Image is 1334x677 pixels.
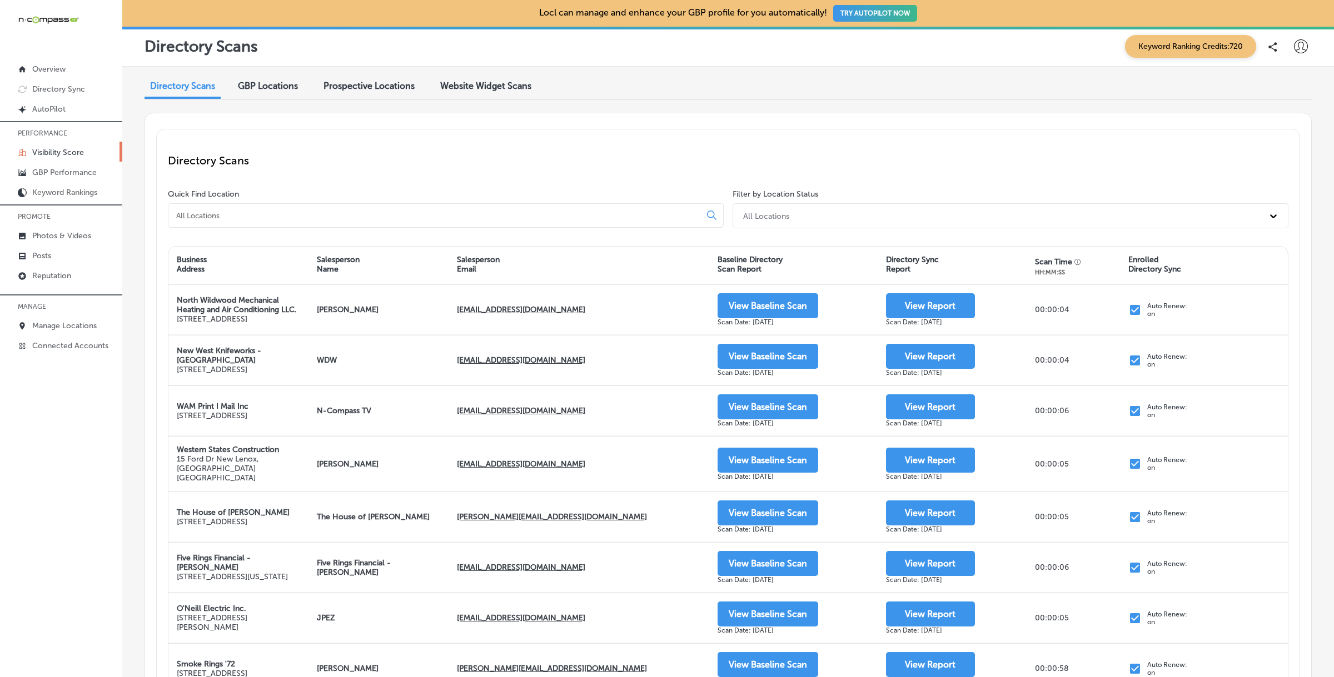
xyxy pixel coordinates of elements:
p: [STREET_ADDRESS] [177,314,300,324]
p: [STREET_ADDRESS][US_STATE] [177,572,300,581]
strong: Five Rings Financial - [PERSON_NAME] [177,553,251,572]
p: 00:00:06 [1035,406,1069,415]
p: Directory Scans [145,37,258,56]
strong: The House of [PERSON_NAME] [317,512,430,521]
p: Auto Renew: on [1147,509,1187,525]
p: AutoPilot [32,104,66,114]
strong: WAM Print I Mail Inc [177,402,248,411]
p: [STREET_ADDRESS] [177,411,248,420]
strong: [EMAIL_ADDRESS][DOMAIN_NAME] [457,459,585,469]
div: Salesperson Email [457,255,500,274]
p: Auto Renew: on [1147,560,1187,575]
a: View Report [886,403,975,412]
button: TRY AUTOPILOT NOW [833,5,917,22]
button: View Baseline Scan [718,293,818,318]
p: Auto Renew: on [1147,302,1187,318]
div: Scan Date: [DATE] [886,626,975,634]
a: View Report [886,660,975,670]
p: Manage Locations [32,321,97,330]
p: GBP Performance [32,168,97,177]
div: Business Address [177,255,207,274]
strong: [PERSON_NAME] [317,305,379,314]
strong: [EMAIL_ADDRESS][DOMAIN_NAME] [457,305,585,314]
p: Auto Renew: on [1147,610,1187,626]
button: View Report [886,500,975,525]
button: View Report [886,448,975,473]
strong: [EMAIL_ADDRESS][DOMAIN_NAME] [457,563,585,572]
strong: New West Knifeworks - [GEOGRAPHIC_DATA] [177,346,261,365]
a: View Report [886,509,975,518]
button: View Report [886,652,975,677]
strong: N-Compass TV [317,406,371,415]
div: Scan Date: [DATE] [718,576,818,584]
span: GBP Locations [238,81,298,91]
p: Auto Renew: on [1147,403,1187,419]
div: Scan Date: [DATE] [718,369,818,377]
div: Scan Date: [DATE] [718,473,818,480]
p: 00:00:05 [1035,613,1069,623]
p: 00:00:04 [1035,305,1069,314]
strong: Smoke Rings '72 [177,659,235,669]
strong: JPEZ [317,613,335,623]
a: View Baseline Scan [718,509,818,518]
label: Filter by Location Status [733,189,818,199]
button: View Baseline Scan [718,601,818,626]
a: View Report [886,302,975,311]
a: View Report [886,559,975,569]
div: Scan Date: [DATE] [886,473,975,480]
a: View Baseline Scan [718,403,818,412]
a: View Baseline Scan [718,352,818,362]
strong: [PERSON_NAME] [317,664,379,673]
p: [STREET_ADDRESS] [177,365,300,374]
img: 660ab0bf-5cc7-4cb8-ba1c-48b5ae0f18e60NCTV_CLogo_TV_Black_-500x88.png [18,14,79,25]
strong: North Wildwood Mechanical Heating and Air Conditioning LLC. [177,295,297,314]
button: View Report [886,344,975,369]
p: Auto Renew: on [1147,661,1187,676]
button: View Baseline Scan [718,344,818,369]
p: 00:00:06 [1035,563,1069,572]
p: 00:00:58 [1035,664,1068,673]
div: All Locations [743,211,789,220]
strong: Western States Construction [177,445,279,454]
strong: [PERSON_NAME][EMAIL_ADDRESS][DOMAIN_NAME] [457,664,647,673]
div: Scan Time [1035,257,1072,267]
p: Auto Renew: on [1147,353,1187,368]
p: Directory Scans [168,154,1288,167]
p: Keyword Rankings [32,188,97,197]
a: View Baseline Scan [718,302,818,311]
strong: [EMAIL_ADDRESS][DOMAIN_NAME] [457,406,585,415]
p: 00:00:05 [1035,459,1069,469]
a: View Baseline Scan [718,610,818,619]
button: View Baseline Scan [718,394,818,419]
strong: WDW [317,355,337,365]
strong: Five Rings Financial - [PERSON_NAME] [317,558,391,577]
strong: The House of [PERSON_NAME] [177,508,290,517]
p: Directory Sync [32,84,85,94]
button: View Report [886,551,975,576]
div: Enrolled Directory Sync [1128,255,1181,274]
p: 00:00:05 [1035,512,1069,521]
a: View Report [886,610,975,619]
div: Scan Date: [DATE] [718,626,818,634]
a: View Baseline Scan [718,456,818,465]
div: Scan Date: [DATE] [886,369,975,377]
strong: [PERSON_NAME] [317,459,379,469]
span: Directory Scans [150,81,215,91]
p: Overview [32,64,66,74]
button: View Baseline Scan [718,500,818,525]
a: View Report [886,352,975,362]
div: Directory Sync Report [886,255,939,274]
a: View Baseline Scan [718,559,818,569]
label: Quick Find Location [168,189,239,199]
p: [STREET_ADDRESS][PERSON_NAME] [177,613,300,632]
p: Posts [32,251,51,260]
div: Baseline Directory Scan Report [718,255,783,274]
span: Keyword Ranking Credits: 720 [1125,35,1256,58]
p: Auto Renew: on [1147,456,1187,472]
div: Scan Date: [DATE] [718,318,818,326]
strong: [PERSON_NAME][EMAIL_ADDRESS][DOMAIN_NAME] [457,512,647,521]
div: Scan Date: [DATE] [718,525,818,533]
span: Prospective Locations [323,81,415,91]
div: Scan Date: [DATE] [886,576,975,584]
p: 15 Ford Dr New Lenox, [GEOGRAPHIC_DATA] [GEOGRAPHIC_DATA] [177,454,300,483]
